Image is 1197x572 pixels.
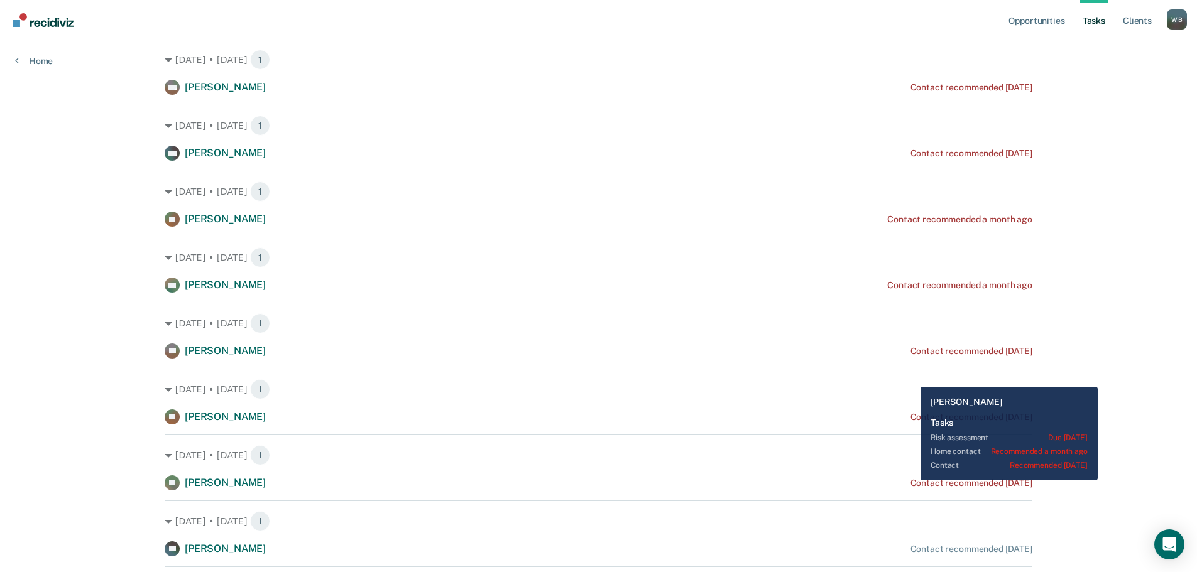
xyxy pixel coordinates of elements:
div: [DATE] • [DATE] 1 [165,247,1032,267]
button: Profile dropdown button [1167,9,1187,30]
div: Contact recommended [DATE] [910,148,1032,159]
div: Contact recommended a month ago [887,214,1032,225]
div: [DATE] • [DATE] 1 [165,379,1032,399]
div: Contact recommended a month ago [887,280,1032,291]
div: [DATE] • [DATE] 1 [165,511,1032,531]
div: [DATE] • [DATE] 1 [165,445,1032,465]
span: [PERSON_NAME] [185,81,266,93]
div: [DATE] • [DATE] 1 [165,50,1032,70]
span: 1 [250,511,270,531]
span: [PERSON_NAME] [185,411,266,423]
span: 1 [250,181,270,202]
span: [PERSON_NAME] [185,542,266,554]
span: 1 [250,379,270,399]
div: [DATE] • [DATE] 1 [165,313,1032,333]
span: [PERSON_NAME] [185,477,266,488]
span: 1 [250,247,270,267]
span: [PERSON_NAME] [185,345,266,357]
span: [PERSON_NAME] [185,147,266,159]
img: Recidiviz [13,13,74,27]
div: Open Intercom Messenger [1154,529,1184,559]
span: [PERSON_NAME] [185,279,266,291]
div: [DATE] • [DATE] 1 [165,116,1032,136]
span: 1 [250,313,270,333]
div: W B [1167,9,1187,30]
div: Contact recommended [DATE] [910,346,1032,357]
span: 1 [250,116,270,136]
span: 1 [250,50,270,70]
div: [DATE] • [DATE] 1 [165,181,1032,202]
span: [PERSON_NAME] [185,213,266,225]
span: 1 [250,445,270,465]
div: Contact recommended [DATE] [910,82,1032,93]
a: Home [15,55,53,67]
div: Contact recommended [DATE] [910,412,1032,423]
div: Contact recommended [DATE] [910,544,1032,554]
div: Contact recommended [DATE] [910,478,1032,488]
